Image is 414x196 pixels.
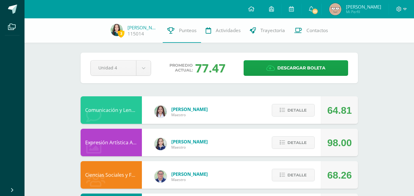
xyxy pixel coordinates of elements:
[260,27,285,34] span: Trayectoria
[91,61,151,76] a: Unidad 4
[327,97,352,124] div: 64.81
[127,24,158,31] a: [PERSON_NAME]
[127,31,144,37] a: 115014
[81,161,142,189] div: Ciencias Sociales y Formación Ciudadana
[216,27,241,34] span: Actividades
[169,63,193,73] span: Promedio actual:
[118,30,124,37] span: 3
[154,170,167,183] img: c1c1b07ef08c5b34f56a5eb7b3c08b85.png
[154,138,167,150] img: 360951c6672e02766e5b7d72674f168c.png
[287,105,307,116] span: Detalle
[163,18,201,43] a: Punteos
[171,177,208,182] span: Maestro
[272,136,315,149] button: Detalle
[171,106,208,112] span: [PERSON_NAME]
[111,24,123,36] img: cd3ffb3125deefca479a540aa7144015.png
[98,61,128,75] span: Unidad 4
[327,161,352,189] div: 68.26
[277,61,325,76] span: Descargar boleta
[287,169,307,181] span: Detalle
[171,139,208,145] span: [PERSON_NAME]
[272,104,315,116] button: Detalle
[171,145,208,150] span: Maestro
[81,96,142,124] div: Comunicación y Lenguaje, Inglés
[171,112,208,117] span: Maestro
[272,169,315,181] button: Detalle
[195,60,226,76] div: 77.47
[329,3,341,15] img: 9c98bbe379099fee322dc40a884c11d7.png
[245,18,290,43] a: Trayectoria
[290,18,332,43] a: Contactos
[327,129,352,157] div: 98.00
[306,27,328,34] span: Contactos
[244,60,348,76] a: Descargar boleta
[346,4,381,10] span: [PERSON_NAME]
[346,9,381,14] span: Mi Perfil
[81,129,142,156] div: Expresión Artística ARTES PLÁSTICAS
[311,8,318,15] span: 55
[171,171,208,177] span: [PERSON_NAME]
[287,137,307,148] span: Detalle
[201,18,245,43] a: Actividades
[179,27,196,34] span: Punteos
[154,105,167,118] img: acecb51a315cac2de2e3deefdb732c9f.png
